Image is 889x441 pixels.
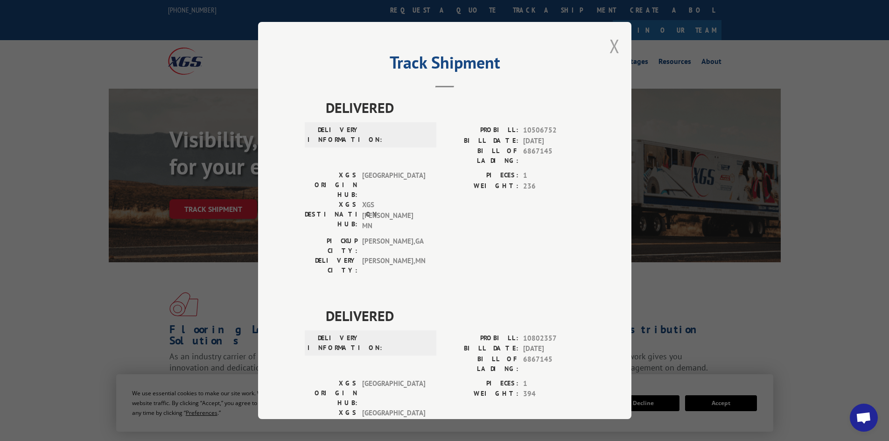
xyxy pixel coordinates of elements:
span: DELIVERED [326,97,585,118]
span: 6867145 [523,146,585,166]
label: DELIVERY INFORMATION: [308,125,360,145]
label: BILL OF LADING: [445,146,518,166]
button: Close modal [609,34,620,58]
h2: Track Shipment [305,56,585,74]
span: [GEOGRAPHIC_DATA] [362,378,425,408]
span: [DATE] [523,136,585,147]
label: XGS DESTINATION HUB: [305,408,357,437]
label: PROBILL: [445,333,518,344]
label: BILL OF LADING: [445,354,518,374]
label: WEIGHT: [445,389,518,399]
span: [DATE] [523,343,585,354]
span: 6867145 [523,354,585,374]
label: BILL DATE: [445,136,518,147]
span: DELIVERED [326,305,585,326]
span: [PERSON_NAME] , MN [362,256,425,275]
label: PIECES: [445,170,518,181]
label: DELIVERY CITY: [305,256,357,275]
label: XGS ORIGIN HUB: [305,378,357,408]
label: DELIVERY INFORMATION: [308,333,360,353]
label: XGS DESTINATION HUB: [305,200,357,231]
label: PIECES: [445,378,518,389]
span: 1 [523,378,585,389]
span: XGS [PERSON_NAME] MN [362,200,425,231]
label: XGS ORIGIN HUB: [305,170,357,200]
label: WEIGHT: [445,181,518,192]
label: PROBILL: [445,125,518,136]
span: 10802357 [523,333,585,344]
label: PICKUP CITY: [305,236,357,256]
span: 236 [523,181,585,192]
span: [GEOGRAPHIC_DATA] [362,408,425,437]
span: [GEOGRAPHIC_DATA] [362,170,425,200]
span: 1 [523,170,585,181]
label: BILL DATE: [445,343,518,354]
span: 10506752 [523,125,585,136]
div: Open chat [850,404,878,432]
span: 394 [523,389,585,399]
span: [PERSON_NAME] , GA [362,236,425,256]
